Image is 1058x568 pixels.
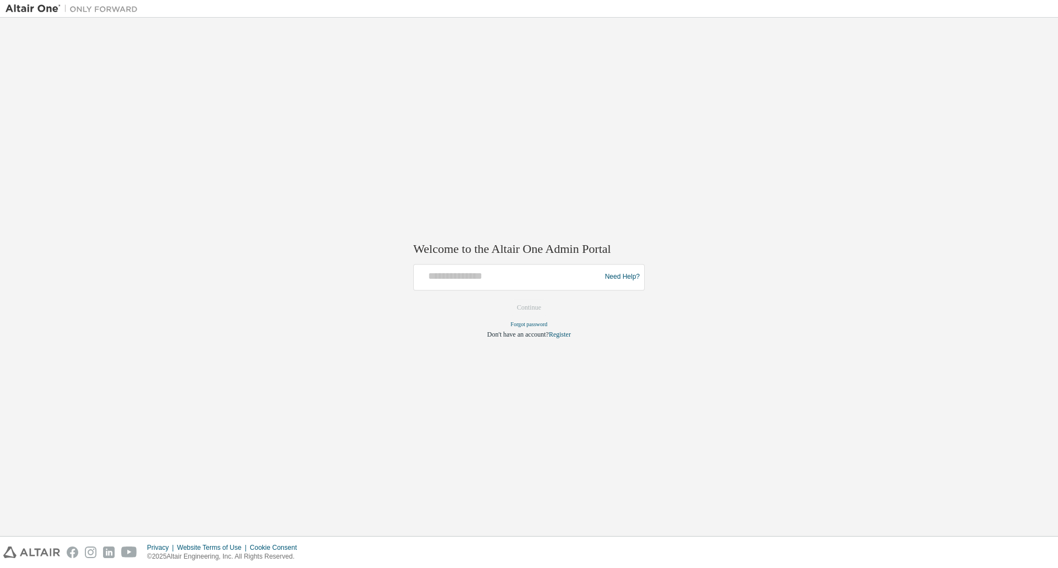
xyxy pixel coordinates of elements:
[147,552,304,561] p: © 2025 Altair Engineering, Inc. All Rights Reserved.
[3,547,60,558] img: altair_logo.svg
[177,543,250,552] div: Website Terms of Use
[549,331,571,338] a: Register
[67,547,78,558] img: facebook.svg
[103,547,115,558] img: linkedin.svg
[487,331,549,338] span: Don't have an account?
[413,242,645,257] h2: Welcome to the Altair One Admin Portal
[250,543,303,552] div: Cookie Consent
[121,547,137,558] img: youtube.svg
[6,3,143,14] img: Altair One
[605,277,640,278] a: Need Help?
[85,547,96,558] img: instagram.svg
[511,321,548,327] a: Forgot password
[147,543,177,552] div: Privacy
